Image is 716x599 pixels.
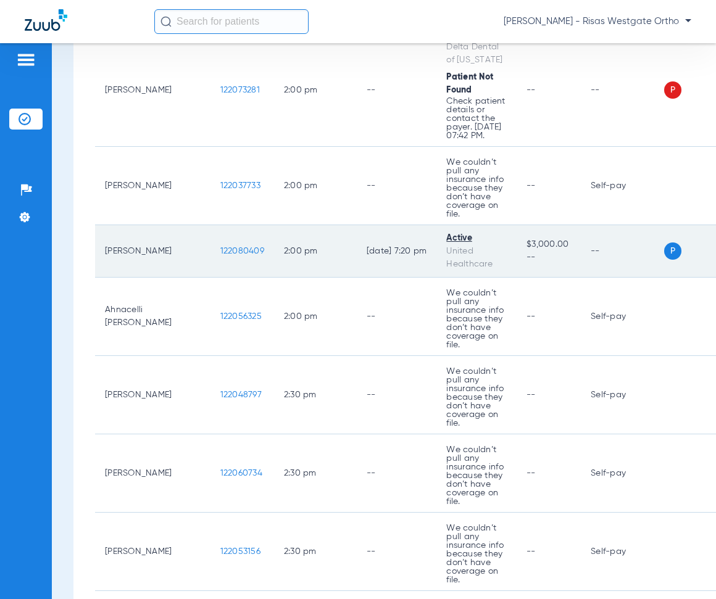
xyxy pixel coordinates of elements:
span: 122037733 [220,181,260,190]
td: [PERSON_NAME] [95,225,210,278]
span: Patient Not Found [446,73,493,94]
img: Zuub Logo [25,9,67,31]
div: United Healthcare [446,245,507,271]
td: Self-pay [581,434,664,513]
td: 2:30 PM [274,356,357,434]
td: -- [357,513,437,591]
p: We couldn’t pull any insurance info because they don’t have coverage on file. [446,367,507,428]
span: 122048797 [220,390,262,399]
td: Self-pay [581,356,664,434]
span: -- [527,469,536,477]
td: -- [581,34,664,147]
td: -- [581,225,664,278]
span: -- [527,390,536,399]
td: Self-pay [581,147,664,225]
iframe: Chat Widget [654,540,716,599]
td: 2:00 PM [274,278,357,356]
input: Search for patients [154,9,309,34]
span: -- [527,86,536,94]
img: Search Icon [160,16,172,27]
span: -- [527,547,536,556]
span: 122056325 [220,312,262,321]
span: -- [527,181,536,190]
img: hamburger-icon [16,52,36,67]
td: Self-pay [581,513,664,591]
span: [PERSON_NAME] - Risas Westgate Ortho [504,15,691,28]
td: -- [357,34,437,147]
td: 2:30 PM [274,513,357,591]
td: Self-pay [581,278,664,356]
td: 2:00 PM [274,147,357,225]
span: -- [527,251,571,264]
span: -- [527,312,536,321]
div: Delta Dental of [US_STATE] [446,41,507,67]
span: P [664,81,681,99]
td: [DATE] 7:20 PM [357,225,437,278]
td: [PERSON_NAME] [95,147,210,225]
span: $3,000.00 [527,238,571,251]
span: 122080409 [220,247,264,255]
td: Ahnacelli [PERSON_NAME] [95,278,210,356]
td: [PERSON_NAME] [95,513,210,591]
span: 122073281 [220,86,260,94]
td: [PERSON_NAME] [95,34,210,147]
td: [PERSON_NAME] [95,356,210,434]
span: 122053156 [220,547,260,556]
td: 2:00 PM [274,34,357,147]
td: -- [357,356,437,434]
p: We couldn’t pull any insurance info because they don’t have coverage on file. [446,289,507,349]
span: P [664,242,681,260]
td: [PERSON_NAME] [95,434,210,513]
p: Check patient details or contact the payer. [DATE] 07:42 PM. [446,97,507,140]
p: We couldn’t pull any insurance info because they don’t have coverage on file. [446,158,507,218]
td: -- [357,434,437,513]
td: 2:00 PM [274,225,357,278]
p: We couldn’t pull any insurance info because they don’t have coverage on file. [446,445,507,506]
div: Active [446,232,507,245]
p: We couldn’t pull any insurance info because they don’t have coverage on file. [446,524,507,584]
td: -- [357,147,437,225]
span: 122060734 [220,469,262,477]
td: -- [357,278,437,356]
td: 2:30 PM [274,434,357,513]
